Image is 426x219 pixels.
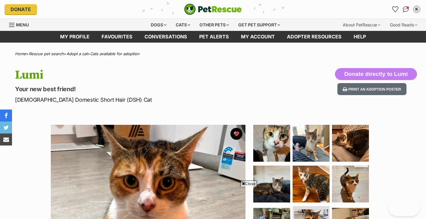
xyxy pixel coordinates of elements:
[184,4,242,15] a: PetRescue
[90,51,139,56] a: Cats available for adoption
[386,19,421,31] div: Good Reads
[403,6,409,12] img: chat-41dd97257d64d25036548639549fe6c8038ab92f7586957e7f3b1b290dea8141.svg
[15,51,26,56] a: Home
[15,68,260,82] h1: Lumi
[339,19,385,31] div: About PetRescue
[335,68,417,80] button: Donate directly to Lumi
[147,19,171,31] div: Dogs
[235,31,281,43] a: My account
[332,125,369,162] img: Photo of Lumi
[293,166,330,202] img: Photo of Lumi
[293,125,330,162] img: Photo of Lumi
[15,85,260,93] p: Your new best friend!
[401,4,411,14] a: Conversations
[332,166,369,202] img: Photo of Lumi
[5,4,37,14] a: Donate
[15,96,260,104] p: [DEMOGRAPHIC_DATA] Domestic Short Hair (DSH) Cat
[230,128,242,140] button: favourite
[414,6,420,12] div: K
[388,198,420,216] iframe: Help Scout Beacon - Open
[29,51,64,56] a: Rescue pet search
[281,31,348,43] a: Adopter resources
[241,181,257,187] span: Close
[348,31,372,43] a: Help
[9,19,33,30] a: Menu
[234,19,284,31] div: Get pet support
[193,31,235,43] a: Pet alerts
[337,83,406,95] button: Print an adoption poster
[96,31,138,43] a: Favourites
[195,19,233,31] div: Other pets
[184,4,242,15] img: logo-cat-932fe2b9b8326f06289b0f2fb663e598f794de774fb13d1741a6617ecf9a85b4.svg
[390,4,421,14] ul: Account quick links
[54,31,96,43] a: My profile
[253,166,290,202] img: Photo of Lumi
[390,4,400,14] a: Favourites
[172,19,194,31] div: Cats
[412,4,421,14] button: My account
[138,31,193,43] a: conversations
[253,125,290,162] img: Photo of Lumi
[16,22,29,27] span: Menu
[66,51,87,56] a: Adopt a cat
[104,189,322,216] iframe: Advertisement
